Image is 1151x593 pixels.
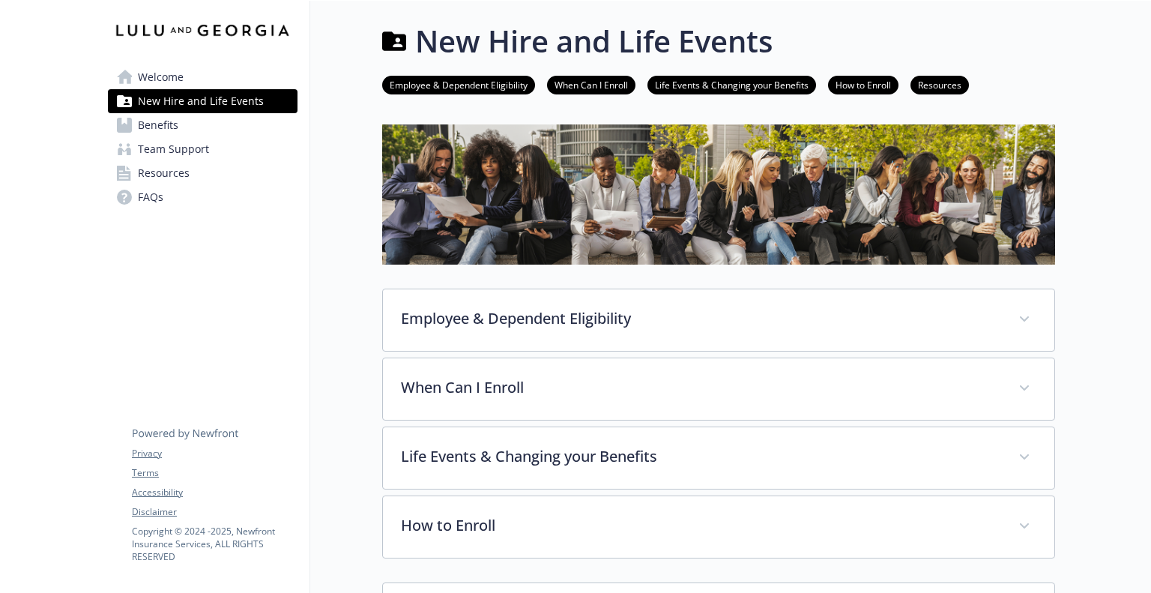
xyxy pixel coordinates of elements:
[910,77,969,91] a: Resources
[401,514,1000,537] p: How to Enroll
[383,496,1054,558] div: How to Enroll
[138,137,209,161] span: Team Support
[108,89,297,113] a: New Hire and Life Events
[108,137,297,161] a: Team Support
[382,124,1055,265] img: new hire page banner
[132,447,297,460] a: Privacy
[132,525,297,563] p: Copyright © 2024 - 2025 , Newfront Insurance Services, ALL RIGHTS RESERVED
[383,289,1054,351] div: Employee & Dependent Eligibility
[383,358,1054,420] div: When Can I Enroll
[401,376,1000,399] p: When Can I Enroll
[138,89,264,113] span: New Hire and Life Events
[138,185,163,209] span: FAQs
[828,77,898,91] a: How to Enroll
[382,77,535,91] a: Employee & Dependent Eligibility
[108,65,297,89] a: Welcome
[383,427,1054,489] div: Life Events & Changing your Benefits
[647,77,816,91] a: Life Events & Changing your Benefits
[401,445,1000,468] p: Life Events & Changing your Benefits
[132,505,297,519] a: Disclaimer
[415,19,773,64] h1: New Hire and Life Events
[138,65,184,89] span: Welcome
[108,185,297,209] a: FAQs
[132,486,297,499] a: Accessibility
[401,307,1000,330] p: Employee & Dependent Eligibility
[108,161,297,185] a: Resources
[547,77,635,91] a: When Can I Enroll
[132,466,297,480] a: Terms
[138,161,190,185] span: Resources
[138,113,178,137] span: Benefits
[108,113,297,137] a: Benefits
